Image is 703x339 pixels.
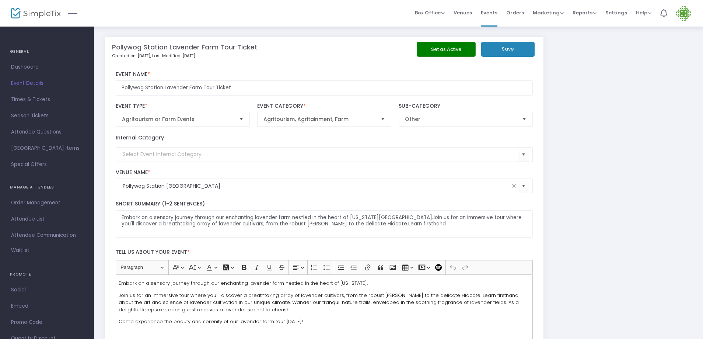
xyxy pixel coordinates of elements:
span: Reports [573,9,597,16]
button: Save [481,42,535,57]
input: Enter Event Name [116,80,533,96]
span: [GEOGRAPHIC_DATA] Items [11,143,83,153]
label: Event Type [116,103,250,110]
h4: GENERAL [10,44,84,59]
span: Dashboard [11,62,83,72]
label: Internal Category [116,134,164,142]
span: Marketing [533,9,564,16]
span: , Last Modified: [DATE] [150,53,195,59]
span: Attendee Communication [11,231,83,240]
h4: PROMOTE [10,267,84,282]
m-panel-title: Pollywog Station Lavender Farm Tour Ticket [112,42,258,52]
input: Select Event Internal Category [123,151,519,158]
span: Orders [506,3,524,22]
button: Select [519,112,529,126]
div: Editor toolbar [116,260,533,275]
label: Sub-Category [399,103,533,110]
label: Event Name [116,71,533,78]
span: Venues [454,3,472,22]
span: Come experience the beauty and serenity of our lavender farm tour [DATE]! [119,318,303,325]
span: Events [481,3,497,22]
h4: MANAGE ATTENDEES [10,180,84,195]
span: Embed [11,301,83,311]
span: Waitlist [11,247,29,254]
button: Select [518,147,529,162]
span: Times & Tickets [11,95,83,104]
span: Social [11,285,83,295]
button: Set as Active [417,42,476,57]
span: Event Details [11,79,83,88]
span: Agritourism or Farm Events [122,115,234,123]
span: Promo Code [11,318,83,327]
span: Help [636,9,651,16]
button: Select [378,112,388,126]
span: Paragraph [120,263,159,272]
span: Short Summary (1-2 Sentences) [116,200,205,207]
span: Order Management [11,198,83,208]
span: Attendee List [11,214,83,224]
input: Select Venue [123,182,510,190]
span: Embark on a sensory journey through our enchanting lavender farm nestled in the heart of [US_STATE]. [119,280,368,287]
button: Paragraph [117,262,167,273]
label: Event Category [257,103,392,110]
label: Venue Name [116,169,533,176]
span: Attendee Questions [11,127,83,137]
button: Select [518,179,529,194]
span: Season Tickets [11,111,83,121]
span: Special Offers [11,160,83,169]
span: Settings [605,3,627,22]
span: Join us for an immersive tour where you'll discover a breathtaking array of lavender cultivars, f... [119,292,519,313]
span: Other [405,115,517,123]
button: Select [236,112,246,126]
label: Tell us about your event [112,245,536,260]
span: Box Office [415,9,445,16]
p: Created on: [DATE] [112,53,395,59]
span: Agritourism, Agritainment, Farm [263,115,375,123]
span: clear [510,181,518,190]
